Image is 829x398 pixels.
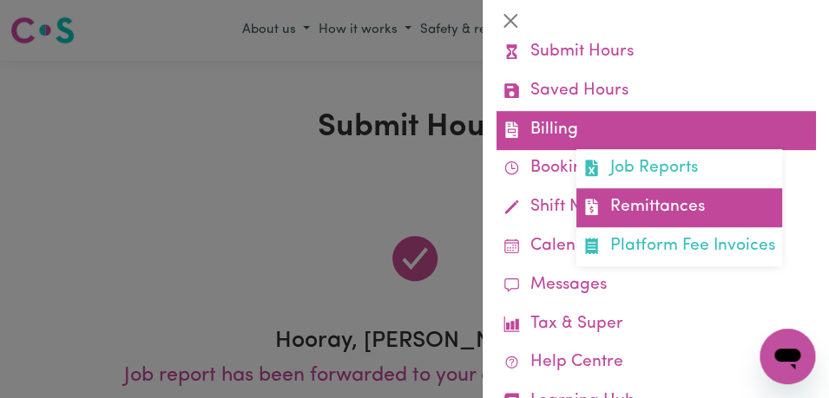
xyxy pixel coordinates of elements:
button: Close [497,7,524,35]
iframe: Button to launch messaging window [760,329,815,384]
a: Saved Hours [497,72,815,111]
a: Remittances [576,188,782,227]
a: Help Centre [497,343,815,382]
a: Messages [497,266,815,305]
a: Submit Hours [497,33,815,72]
a: Shift Notes [497,188,815,227]
a: Platform Fee Invoices [576,227,782,266]
a: Job Reports [576,149,782,188]
a: Tax & Super [497,305,815,344]
a: BillingJob ReportsRemittancesPlatform Fee Invoices [497,111,815,150]
a: Calendar [497,227,815,266]
a: Bookings [497,149,815,188]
